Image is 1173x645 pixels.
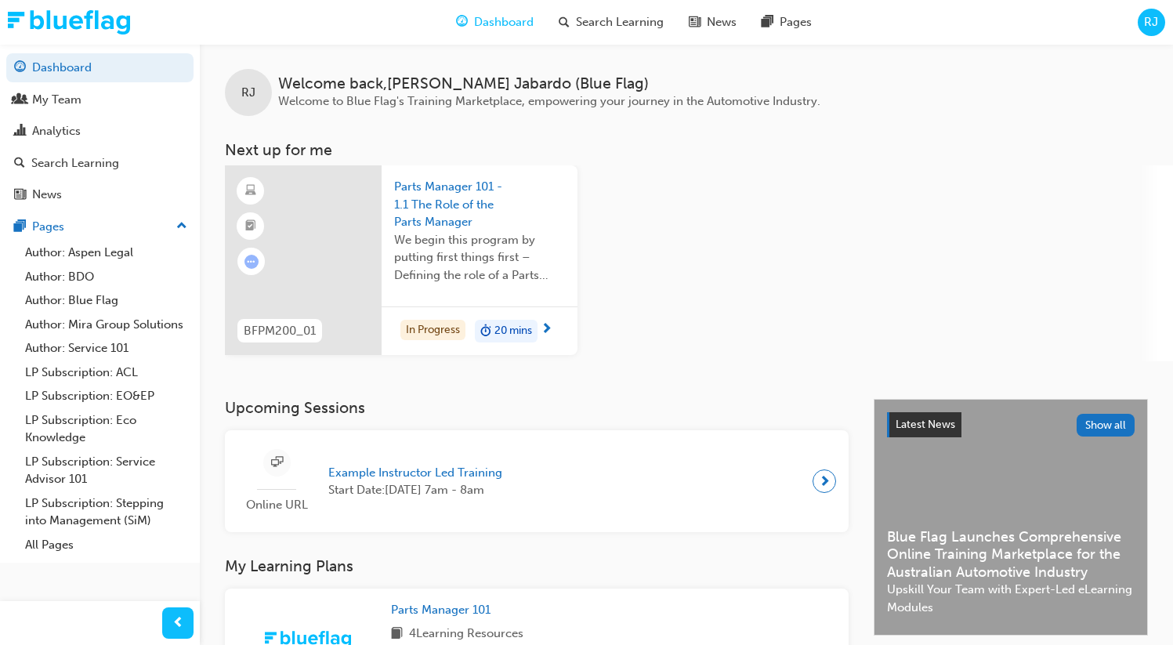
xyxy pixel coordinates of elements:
[689,13,701,32] span: news-icon
[576,13,664,31] span: Search Learning
[14,220,26,234] span: pages-icon
[400,320,465,341] div: In Progress
[394,178,565,231] span: Parts Manager 101 - 1.1 The Role of the Parts Manager
[19,450,194,491] a: LP Subscription: Service Advisor 101
[887,528,1135,582] span: Blue Flag Launches Comprehensive Online Training Marketplace for the Australian Automotive Industry
[237,496,316,514] span: Online URL
[225,165,577,355] a: BFPM200_01Parts Manager 101 - 1.1 The Role of the Parts ManagerWe begin this program by putting f...
[474,13,534,31] span: Dashboard
[541,323,552,337] span: next-icon
[762,13,773,32] span: pages-icon
[394,231,565,284] span: We begin this program by putting first things first – Defining the role of a Parts Manager. [PERS...
[225,557,849,575] h3: My Learning Plans
[245,181,256,201] span: learningResourceType_ELEARNING-icon
[32,186,62,204] div: News
[237,443,836,520] a: Online URLExample Instructor Led TrainingStart Date:[DATE] 7am - 8am
[14,61,26,75] span: guage-icon
[456,13,468,32] span: guage-icon
[19,361,194,385] a: LP Subscription: ACL
[245,216,256,237] span: booktick-icon
[391,625,403,644] span: book-icon
[14,125,26,139] span: chart-icon
[271,453,283,473] span: sessionType_ONLINE_URL-icon
[176,216,187,237] span: up-icon
[409,625,523,644] span: 4 Learning Resources
[200,141,1173,159] h3: Next up for me
[19,408,194,450] a: LP Subscription: Eco Knowledge
[6,117,194,146] a: Analytics
[391,603,491,617] span: Parts Manager 101
[676,6,749,38] a: news-iconNews
[8,10,130,34] img: Trak
[278,94,820,108] span: Welcome to Blue Flag's Training Marketplace, empowering your journey in the Automotive Industry.
[749,6,824,38] a: pages-iconPages
[14,188,26,202] span: news-icon
[14,93,26,107] span: people-icon
[32,218,64,236] div: Pages
[172,614,184,633] span: prev-icon
[1138,9,1165,36] button: RJ
[19,336,194,361] a: Author: Service 101
[19,384,194,408] a: LP Subscription: EO&EP
[874,399,1148,636] a: Latest NewsShow allBlue Flag Launches Comprehensive Online Training Marketplace for the Australia...
[241,84,255,102] span: RJ
[6,180,194,209] a: News
[391,601,497,619] a: Parts Manager 101
[819,470,831,492] span: next-icon
[14,157,25,171] span: search-icon
[19,241,194,265] a: Author: Aspen Legal
[19,265,194,289] a: Author: BDO
[32,91,81,109] div: My Team
[31,154,119,172] div: Search Learning
[443,6,546,38] a: guage-iconDashboard
[6,85,194,114] a: My Team
[19,491,194,533] a: LP Subscription: Stepping into Management (SiM)
[6,149,194,178] a: Search Learning
[494,322,532,340] span: 20 mins
[887,412,1135,437] a: Latest NewsShow all
[6,53,194,82] a: Dashboard
[1144,13,1158,31] span: RJ
[19,533,194,557] a: All Pages
[244,322,316,340] span: BFPM200_01
[6,50,194,212] button: DashboardMy TeamAnalyticsSearch LearningNews
[546,6,676,38] a: search-iconSearch Learning
[887,581,1135,616] span: Upskill Your Team with Expert-Led eLearning Modules
[225,399,849,417] h3: Upcoming Sessions
[6,212,194,241] button: Pages
[244,255,259,269] span: learningRecordVerb_ATTEMPT-icon
[896,418,955,431] span: Latest News
[32,122,81,140] div: Analytics
[707,13,737,31] span: News
[19,313,194,337] a: Author: Mira Group Solutions
[328,481,502,499] span: Start Date: [DATE] 7am - 8am
[19,288,194,313] a: Author: Blue Flag
[780,13,812,31] span: Pages
[480,321,491,342] span: duration-icon
[328,464,502,482] span: Example Instructor Led Training
[1077,414,1135,437] button: Show all
[559,13,570,32] span: search-icon
[278,75,820,93] span: Welcome back , [PERSON_NAME] Jabardo (Blue Flag)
